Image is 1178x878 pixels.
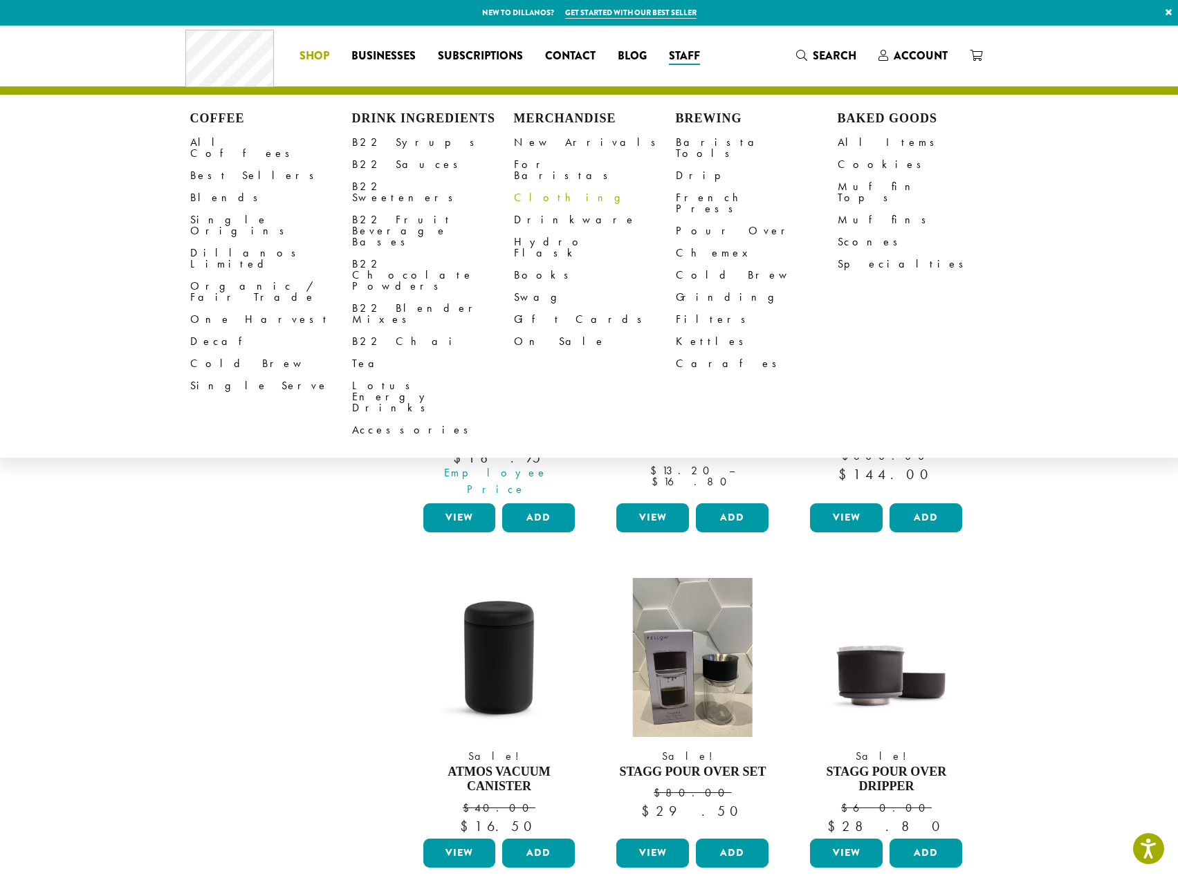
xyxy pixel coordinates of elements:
[190,209,352,242] a: Single Origins
[438,48,523,65] span: Subscriptions
[633,578,752,737] img: Stagg-Pour-Over-e1678840135887.png
[616,839,689,868] a: View
[514,153,676,187] a: For Baristas
[807,578,966,833] a: Sale! Stagg Pour Over Dripper $60.00
[652,474,663,489] span: $
[514,286,676,308] a: Swag
[676,308,838,330] a: Filters
[838,111,1000,127] h4: Baked Goods
[813,48,856,64] span: Search
[352,176,514,209] a: B22 Sweeteners
[352,330,514,353] a: B22 Chai
[669,48,700,65] span: Staff
[190,165,352,187] a: Best Sellers
[423,503,496,532] a: View
[419,578,578,737] img: Atmos-Canister-1200x-300x300.png
[423,839,496,868] a: View
[460,817,537,835] bdi: 16.50
[650,463,662,478] span: $
[352,297,514,330] a: B22 Blender Mixes
[641,802,744,820] bdi: 29.50
[190,242,352,275] a: Dillanos Limited
[352,209,514,253] a: B22 Fruit Beverage Bases
[190,330,352,353] a: Decaf
[463,801,475,815] span: $
[838,231,1000,253] a: Scones
[352,111,514,127] h4: Drink Ingredients
[352,353,514,375] a: Tea
[652,474,733,489] bdi: 16.80
[838,465,934,483] bdi: 144.00
[514,330,676,353] a: On Sale
[420,748,579,765] span: Sale!
[190,308,352,330] a: One Harvest
[514,131,676,153] a: New Arrivals
[352,419,514,441] a: Accessories
[696,839,769,868] button: Add
[463,801,535,815] bdi: 40.00
[288,45,340,67] a: Shop
[841,801,853,815] span: $
[807,578,966,737] img: Stagg-X-Pour-Over-with-Filter-1200x-300x300.jpeg
[618,48,647,65] span: Blog
[838,465,853,483] span: $
[190,375,352,397] a: Single Serve
[676,187,838,220] a: French Press
[300,48,329,65] span: Shop
[613,578,772,833] a: Sale! Stagg Pour Over Set $80.00
[514,187,676,209] a: Clothing
[650,463,716,478] bdi: 13.20
[352,131,514,153] a: B22 Syrups
[190,353,352,375] a: Cold Brew
[838,131,1000,153] a: All Items
[676,286,838,308] a: Grinding
[351,48,416,65] span: Businesses
[696,503,769,532] button: Add
[514,209,676,231] a: Drinkware
[190,131,352,165] a: All Coffees
[654,785,731,800] bdi: 80.00
[460,817,475,835] span: $
[676,264,838,286] a: Cold Brew
[190,111,352,127] h4: Coffee
[514,231,676,264] a: Hydro Flask
[613,748,772,765] span: Sale!
[676,131,838,165] a: Barista Tools
[613,765,772,780] h4: Stagg Pour Over Set
[890,839,962,868] button: Add
[838,176,1000,209] a: Muffin Tops
[838,253,1000,275] a: Specialties
[514,111,676,127] h4: Merchandise
[502,839,575,868] button: Add
[827,817,946,835] bdi: 28.80
[807,765,966,794] h4: Stagg Pour Over Dripper
[810,503,883,532] a: View
[352,153,514,176] a: B22 Sauces
[616,503,689,532] a: View
[676,111,838,127] h4: Brewing
[785,44,867,67] a: Search
[676,242,838,264] a: Chemex
[641,802,656,820] span: $
[676,330,838,353] a: Kettles
[676,353,838,375] a: Carafes
[420,765,579,794] h4: Atmos Vacuum Canister
[190,187,352,209] a: Blends
[729,463,735,478] span: –
[190,275,352,308] a: Organic / Fair Trade
[838,209,1000,231] a: Muffins
[841,801,932,815] bdi: 60.00
[654,785,665,800] span: $
[658,45,711,67] a: Staff
[827,817,842,835] span: $
[565,7,697,19] a: Get started with our best seller
[676,165,838,187] a: Drip
[838,153,1000,176] a: Cookies
[807,748,966,765] span: Sale!
[420,578,579,833] a: Sale! Atmos Vacuum Canister $40.00
[545,48,596,65] span: Contact
[414,465,579,498] span: Employee Price
[514,264,676,286] a: Books
[352,253,514,297] a: B22 Chocolate Powders
[676,220,838,242] a: Pour Over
